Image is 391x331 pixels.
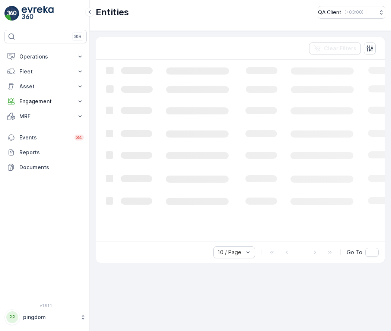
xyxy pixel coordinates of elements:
img: logo_light-DOdMpM7g.png [22,6,54,21]
p: Asset [19,83,72,90]
p: QA Client [318,9,341,16]
span: v 1.51.1 [4,303,87,308]
p: ( +03:00 ) [344,9,363,15]
p: Events [19,134,70,141]
img: logo [4,6,19,21]
button: PPpingdom [4,309,87,325]
a: Events34 [4,130,87,145]
p: Documents [19,164,84,171]
p: Operations [19,53,72,60]
p: pingdom [23,313,76,321]
p: Fleet [19,68,72,75]
p: ⌘B [74,34,82,40]
button: MRF [4,109,87,124]
p: Reports [19,149,84,156]
p: 34 [76,135,82,141]
a: Reports [4,145,87,160]
div: PP [6,311,18,323]
span: Go To [347,249,362,256]
a: Documents [4,160,87,175]
button: Operations [4,49,87,64]
button: Fleet [4,64,87,79]
p: Engagement [19,98,72,105]
button: Clear Filters [309,42,361,54]
p: Entities [96,6,129,18]
button: Engagement [4,94,87,109]
p: MRF [19,113,72,120]
button: Asset [4,79,87,94]
button: QA Client(+03:00) [318,6,385,19]
p: Clear Filters [324,45,356,52]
